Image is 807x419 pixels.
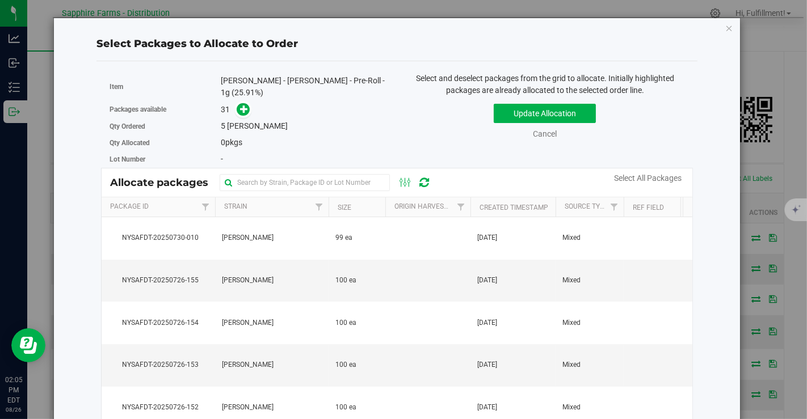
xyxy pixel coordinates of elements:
[335,318,356,328] span: 100 ea
[110,104,221,115] label: Packages available
[221,105,230,114] span: 31
[222,318,274,328] span: [PERSON_NAME]
[221,75,388,99] div: [PERSON_NAME] - [PERSON_NAME] - Pre-Roll - 1g (25.91%)
[562,402,581,413] span: Mixed
[335,232,352,243] span: 99 ea
[108,275,208,286] span: NYSAFDT-20250726-155
[605,197,624,217] a: Filter
[110,154,221,164] label: Lot Number
[452,197,470,217] a: Filter
[565,202,608,210] a: Source Type
[221,138,242,147] span: pkgs
[110,138,221,148] label: Qty Allocated
[394,202,452,210] a: Origin Harvests
[222,359,274,370] span: [PERSON_NAME]
[108,232,208,243] span: NYSAFDT-20250730-010
[221,154,223,163] span: -
[477,318,497,328] span: [DATE]
[110,82,221,92] label: Item
[221,121,225,130] span: 5
[221,138,225,147] span: 0
[196,197,215,217] a: Filter
[533,129,557,138] a: Cancel
[222,402,274,413] span: [PERSON_NAME]
[335,275,356,286] span: 100 ea
[11,328,45,362] iframe: Resource center
[335,402,356,413] span: 100 ea
[562,275,581,286] span: Mixed
[480,204,548,211] a: Created Timestamp
[96,36,697,52] div: Select Packages to Allocate to Order
[220,174,390,191] input: Search by Strain, Package ID or Lot Number
[110,202,149,210] a: Package Id
[562,232,581,243] span: Mixed
[110,176,220,189] span: Allocate packages
[633,204,664,211] a: Ref Field
[227,121,288,130] span: [PERSON_NAME]
[614,173,682,183] a: Select All Packages
[562,318,581,328] span: Mixed
[335,359,356,370] span: 100 ea
[338,204,351,211] a: Size
[477,359,497,370] span: [DATE]
[477,275,497,286] span: [DATE]
[562,359,581,370] span: Mixed
[222,275,274,286] span: [PERSON_NAME]
[494,104,596,123] button: Update Allocation
[224,202,247,210] a: Strain
[477,232,497,243] span: [DATE]
[477,402,497,413] span: [DATE]
[108,359,208,370] span: NYSAFDT-20250726-153
[416,74,674,95] span: Select and deselect packages from the grid to allocate. Initially highlighted packages are alread...
[108,402,208,413] span: NYSAFDT-20250726-152
[110,121,221,132] label: Qty Ordered
[222,232,274,243] span: [PERSON_NAME]
[310,197,329,217] a: Filter
[108,318,208,328] span: NYSAFDT-20250726-154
